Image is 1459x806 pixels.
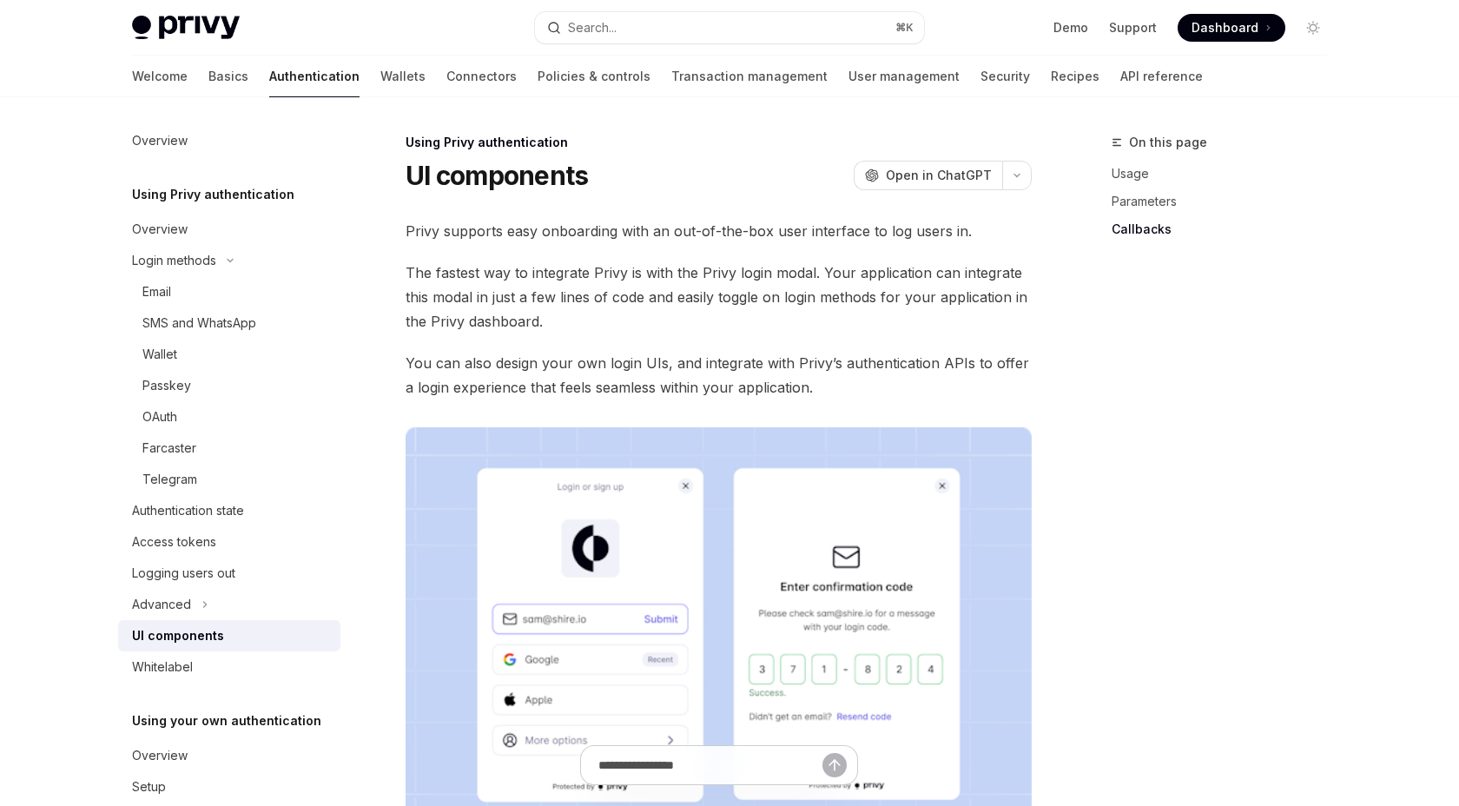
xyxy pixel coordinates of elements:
a: Telegram [118,464,340,495]
div: Advanced [132,594,191,615]
a: Wallets [380,56,426,97]
a: Whitelabel [118,651,340,683]
a: Welcome [132,56,188,97]
a: Connectors [446,56,517,97]
div: Setup [132,776,166,797]
h1: UI components [406,160,588,191]
div: UI components [132,625,224,646]
span: You can also design your own login UIs, and integrate with Privy’s authentication APIs to offer a... [406,351,1032,400]
button: Login methods [118,245,340,276]
a: Wallet [118,339,340,370]
h5: Using your own authentication [132,710,321,731]
a: Recipes [1051,56,1099,97]
a: Email [118,276,340,307]
a: Support [1109,19,1157,36]
button: Search...⌘K [535,12,924,43]
span: Dashboard [1192,19,1258,36]
div: Authentication state [132,500,244,521]
div: Wallet [142,344,177,365]
a: Callbacks [1112,215,1341,243]
button: Send message [822,753,847,777]
div: Farcaster [142,438,196,459]
span: On this page [1129,132,1207,153]
a: Overview [118,740,340,771]
div: Whitelabel [132,657,193,677]
a: Authentication state [118,495,340,526]
a: Access tokens [118,526,340,558]
a: Parameters [1112,188,1341,215]
a: Policies & controls [538,56,650,97]
img: light logo [132,16,240,40]
div: Using Privy authentication [406,134,1032,151]
a: Overview [118,214,340,245]
div: Logging users out [132,563,235,584]
a: UI components [118,620,340,651]
span: Privy supports easy onboarding with an out-of-the-box user interface to log users in. [406,219,1032,243]
div: Login methods [132,250,216,271]
div: Overview [132,745,188,766]
div: Telegram [142,469,197,490]
a: API reference [1120,56,1203,97]
div: Access tokens [132,532,216,552]
div: Search... [568,17,617,38]
a: OAuth [118,401,340,433]
a: Dashboard [1178,14,1285,42]
a: User management [848,56,960,97]
div: SMS and WhatsApp [142,313,256,334]
input: Ask a question... [598,746,822,784]
span: The fastest way to integrate Privy is with the Privy login modal. Your application can integrate ... [406,261,1032,334]
div: OAuth [142,406,177,427]
span: Open in ChatGPT [886,167,992,184]
div: Overview [132,130,188,151]
a: Overview [118,125,340,156]
div: Overview [132,219,188,240]
div: Email [142,281,171,302]
a: Logging users out [118,558,340,589]
a: SMS and WhatsApp [118,307,340,339]
a: Transaction management [671,56,828,97]
button: Toggle dark mode [1299,14,1327,42]
a: Usage [1112,160,1341,188]
a: Demo [1053,19,1088,36]
button: Open in ChatGPT [854,161,1002,190]
button: Advanced [118,589,340,620]
div: Passkey [142,375,191,396]
span: ⌘ K [895,21,914,35]
a: Farcaster [118,433,340,464]
a: Passkey [118,370,340,401]
a: Setup [118,771,340,803]
h5: Using Privy authentication [132,184,294,205]
a: Authentication [269,56,360,97]
a: Security [980,56,1030,97]
a: Basics [208,56,248,97]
